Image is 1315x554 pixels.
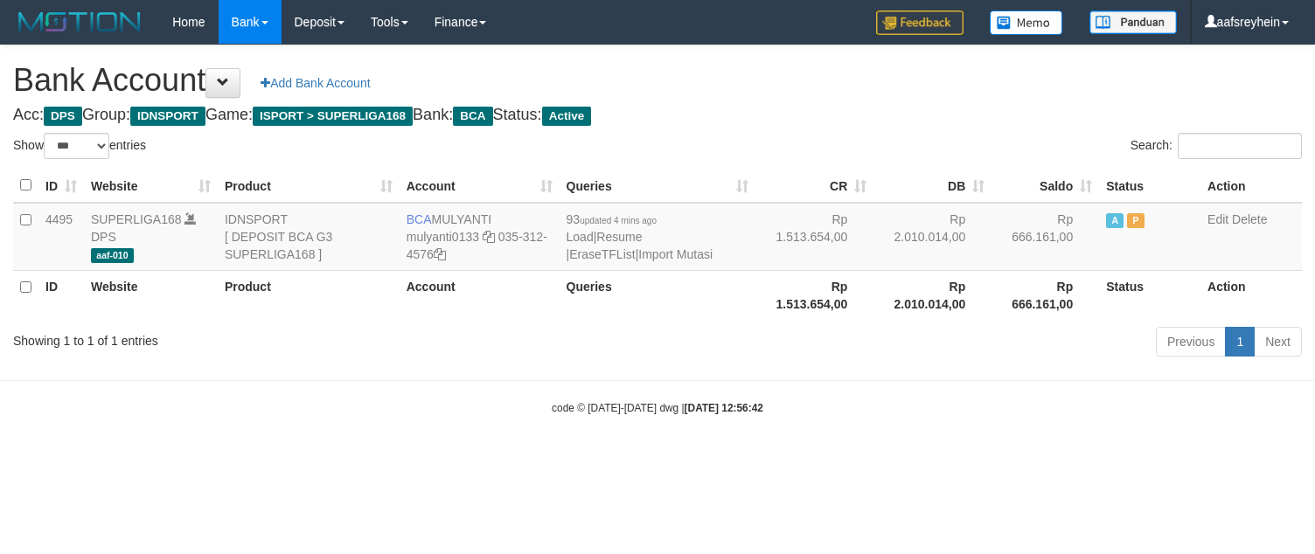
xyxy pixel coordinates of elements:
td: DPS [84,203,218,271]
a: Delete [1232,212,1267,226]
small: code © [DATE]-[DATE] dwg | [552,402,763,414]
th: Status [1099,169,1200,203]
td: MULYANTI 035-312-4576 [400,203,560,271]
a: Load [567,230,594,244]
a: 1 [1225,327,1255,357]
td: Rp 666.161,00 [991,203,1099,271]
th: ID: activate to sort column ascending [38,169,84,203]
a: Copy mulyanti0133 to clipboard [483,230,495,244]
td: IDNSPORT [ DEPOSIT BCA G3 SUPERLIGA168 ] [218,203,400,271]
a: SUPERLIGA168 [91,212,182,226]
span: Active [1106,213,1124,228]
label: Show entries [13,133,146,159]
label: Search: [1131,133,1302,159]
td: Rp 1.513.654,00 [755,203,873,271]
th: Product [218,270,400,320]
th: Website [84,270,218,320]
th: Account: activate to sort column ascending [400,169,560,203]
a: Next [1254,327,1302,357]
span: Paused [1127,213,1145,228]
span: aaf-010 [91,248,134,263]
span: BCA [453,107,492,126]
th: Queries: activate to sort column ascending [560,169,756,203]
th: Saldo: activate to sort column ascending [991,169,1099,203]
td: 4495 [38,203,84,271]
a: Import Mutasi [638,247,713,261]
a: Previous [1156,327,1226,357]
input: Search: [1178,133,1302,159]
span: | | | [567,212,713,261]
span: Active [542,107,592,126]
a: Copy 0353124576 to clipboard [434,247,446,261]
span: IDNSPORT [130,107,205,126]
h4: Acc: Group: Game: Bank: Status: [13,107,1302,124]
span: updated 4 mins ago [580,216,657,225]
th: Status [1099,270,1200,320]
th: Account [400,270,560,320]
a: mulyanti0133 [407,230,479,244]
th: Rp 666.161,00 [991,270,1099,320]
img: Button%20Memo.svg [990,10,1063,35]
th: Action [1200,169,1302,203]
a: Add Bank Account [249,68,381,98]
th: Action [1200,270,1302,320]
a: Resume [596,230,642,244]
select: Showentries [44,133,109,159]
a: EraseTFList [569,247,635,261]
img: MOTION_logo.png [13,9,146,35]
div: Showing 1 to 1 of 1 entries [13,325,535,350]
span: BCA [407,212,432,226]
th: Queries [560,270,756,320]
span: DPS [44,107,82,126]
h1: Bank Account [13,63,1302,98]
strong: [DATE] 12:56:42 [685,402,763,414]
th: Product: activate to sort column ascending [218,169,400,203]
span: ISPORT > SUPERLIGA168 [253,107,413,126]
th: CR: activate to sort column ascending [755,169,873,203]
th: Rp 1.513.654,00 [755,270,873,320]
span: 93 [567,212,657,226]
img: panduan.png [1089,10,1177,34]
th: Website: activate to sort column ascending [84,169,218,203]
th: ID [38,270,84,320]
th: DB: activate to sort column ascending [873,169,991,203]
td: Rp 2.010.014,00 [873,203,991,271]
img: Feedback.jpg [876,10,964,35]
th: Rp 2.010.014,00 [873,270,991,320]
a: Edit [1207,212,1228,226]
